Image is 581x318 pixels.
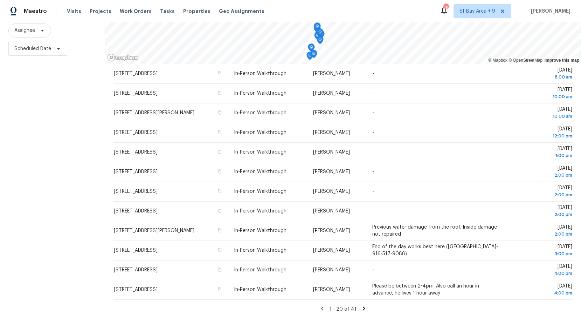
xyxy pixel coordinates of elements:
div: 2:00 pm [510,231,572,238]
span: [DATE] [510,225,572,238]
span: In-Person Walkthrough [234,268,286,272]
span: In-Person Walkthrough [234,150,286,155]
span: Tasks [160,9,175,14]
span: [DATE] [510,127,572,140]
span: Please be between 2-4pm. Also call an hour in advance, he lives 1 hour away [372,284,479,296]
span: In-Person Walkthrough [234,110,286,115]
span: [STREET_ADDRESS][PERSON_NAME] [114,228,194,233]
span: [STREET_ADDRESS] [114,91,158,96]
span: [PERSON_NAME] [313,91,350,96]
span: Scheduled Date [14,45,51,52]
button: Copy Address [216,168,223,175]
span: [DATE] [510,244,572,257]
div: 4:00 pm [510,270,572,277]
span: [DATE] [510,185,572,198]
span: Visits [67,8,81,15]
span: [DATE] [510,166,572,179]
div: Map marker [317,28,324,39]
span: In-Person Walkthrough [234,169,286,174]
span: [PERSON_NAME] [313,268,350,272]
span: - [372,268,374,272]
span: In-Person Walkthrough [234,248,286,253]
button: Copy Address [216,266,223,273]
button: Copy Address [216,70,223,76]
a: Mapbox [488,58,507,63]
span: [DATE] [510,107,572,120]
span: - [372,71,374,76]
span: - [372,91,374,96]
span: - [372,169,374,174]
div: Map marker [308,43,315,54]
span: End of the day works best here ([GEOGRAPHIC_DATA]- 916-517-9088) [372,244,498,256]
span: [STREET_ADDRESS] [114,268,158,272]
span: Assignee [14,27,35,34]
div: Map marker [317,36,324,47]
span: [DATE] [510,87,572,100]
span: In-Person Walkthrough [234,130,286,135]
span: [STREET_ADDRESS] [114,71,158,76]
span: [DATE] [510,146,572,159]
span: [PERSON_NAME] [313,228,350,233]
button: Copy Address [216,188,223,194]
div: 8:00 am [510,74,572,81]
div: 2:00 pm [510,191,572,198]
span: [PERSON_NAME] [313,150,350,155]
button: Copy Address [216,129,223,135]
span: In-Person Walkthrough [234,287,286,292]
span: [PERSON_NAME] [313,71,350,76]
span: [PERSON_NAME] [313,209,350,214]
span: - [372,189,374,194]
div: 10:00 am [510,113,572,120]
span: [PERSON_NAME] [313,189,350,194]
span: [PERSON_NAME] [313,248,350,253]
span: [STREET_ADDRESS] [114,130,158,135]
span: - [372,209,374,214]
span: [PERSON_NAME] [313,287,350,292]
span: Sf Bay Area + 9 [459,8,495,15]
div: Map marker [316,29,323,40]
span: [PERSON_NAME] [313,110,350,115]
button: Copy Address [216,286,223,292]
span: [STREET_ADDRESS][PERSON_NAME] [114,110,194,115]
span: - [372,150,374,155]
span: - [372,130,374,135]
span: [DATE] [510,264,572,277]
span: 1 - 20 of 41 [330,307,357,312]
span: Properties [183,8,210,15]
span: In-Person Walkthrough [234,189,286,194]
span: In-Person Walkthrough [234,91,286,96]
span: [STREET_ADDRESS] [114,287,158,292]
a: Mapbox homepage [107,54,138,62]
span: Work Orders [120,8,152,15]
span: [STREET_ADDRESS] [114,248,158,253]
a: OpenStreetMap [509,58,542,63]
button: Copy Address [216,247,223,253]
span: Projects [90,8,111,15]
span: In-Person Walkthrough [234,209,286,214]
span: [PERSON_NAME] [313,130,350,135]
span: Maestro [24,8,47,15]
span: In-Person Walkthrough [234,228,286,233]
span: [STREET_ADDRESS] [114,189,158,194]
button: Copy Address [216,227,223,234]
span: [DATE] [510,68,572,81]
span: In-Person Walkthrough [234,71,286,76]
span: Previous water damage from the roof. Inside damage not repaired [372,225,497,237]
span: [PERSON_NAME] [528,8,570,15]
span: [STREET_ADDRESS] [114,150,158,155]
div: Map marker [314,22,321,33]
a: Improve this map [545,58,579,63]
button: Copy Address [216,149,223,155]
span: Geo Assignments [219,8,264,15]
div: 2:00 pm [510,211,572,218]
div: Map marker [314,32,321,42]
button: Copy Address [216,109,223,116]
div: Map marker [306,52,313,62]
div: Map marker [310,50,317,61]
div: 4:00 pm [510,290,572,297]
div: 12:00 pm [510,133,572,140]
div: 1:00 pm [510,152,572,159]
span: [PERSON_NAME] [313,169,350,174]
span: [DATE] [510,205,572,218]
span: [STREET_ADDRESS] [114,209,158,214]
